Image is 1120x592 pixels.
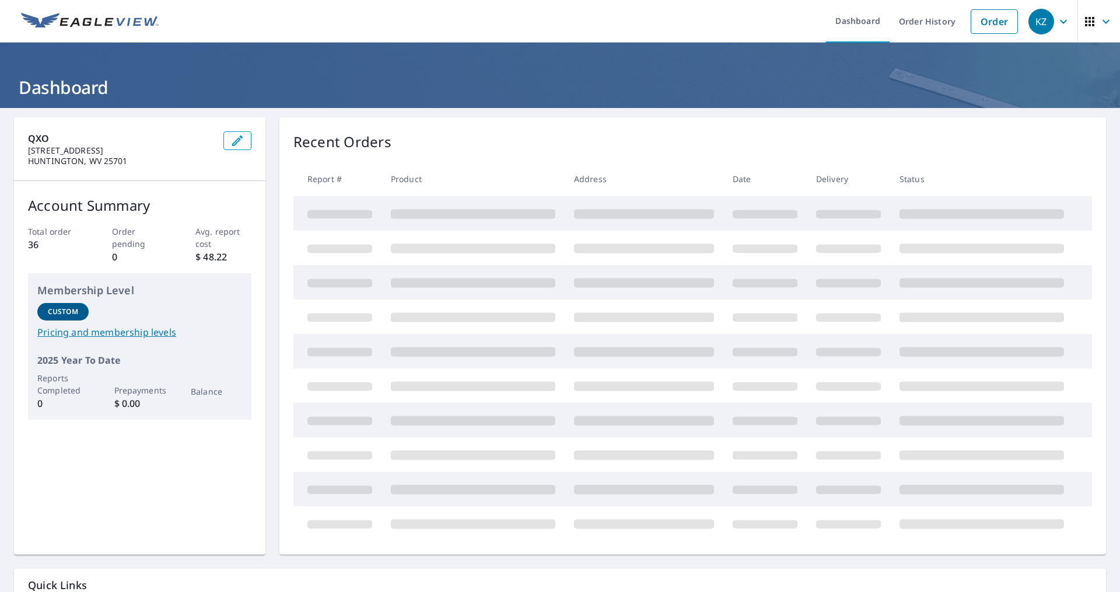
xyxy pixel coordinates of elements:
p: Account Summary [28,195,251,216]
p: HUNTINGTON, WV 25701 [28,156,214,166]
a: Pricing and membership levels [37,325,242,339]
p: Prepayments [114,384,166,396]
h1: Dashboard [14,75,1106,99]
p: [STREET_ADDRESS] [28,145,214,156]
p: 36 [28,238,84,252]
p: Membership Level [37,283,242,298]
div: KZ [1028,9,1054,34]
th: Product [381,162,565,196]
p: Recent Orders [293,131,391,152]
p: QXO [28,131,214,145]
p: $ 48.22 [195,250,251,264]
p: Custom [48,307,78,317]
p: 0 [112,250,168,264]
p: Avg. report cost [195,225,251,250]
p: 0 [37,396,89,410]
th: Report # [293,162,381,196]
p: Total order [28,225,84,238]
p: 2025 Year To Date [37,353,242,367]
img: EV Logo [21,13,159,30]
th: Date [723,162,807,196]
p: Order pending [112,225,168,250]
p: Reports Completed [37,372,89,396]
th: Status [890,162,1073,196]
p: $ 0.00 [114,396,166,410]
th: Delivery [807,162,890,196]
a: Order [971,9,1018,34]
p: Balance [191,385,242,398]
th: Address [565,162,723,196]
